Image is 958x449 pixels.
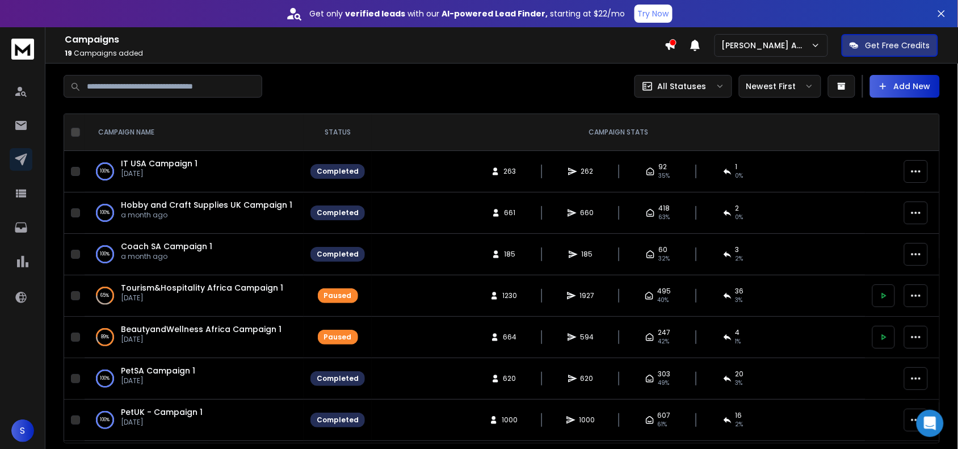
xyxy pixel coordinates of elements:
[658,379,669,388] span: 49 %
[310,8,625,19] p: Get only with our starting at $22/mo
[658,245,667,254] span: 60
[121,211,292,220] p: a month ago
[736,337,741,346] span: 1 %
[65,33,665,47] h1: Campaigns
[100,249,110,260] p: 100 %
[121,293,283,303] p: [DATE]
[317,416,359,425] div: Completed
[121,324,281,335] a: BeautyandWellness Africa Campaign 1
[917,410,944,437] div: Open Intercom Messenger
[736,162,738,171] span: 1
[579,416,595,425] span: 1000
[317,250,359,259] div: Completed
[11,419,34,442] button: S
[503,333,516,342] span: 664
[121,169,198,178] p: [DATE]
[658,411,671,420] span: 607
[101,290,110,301] p: 65 %
[580,208,594,217] span: 660
[503,374,516,383] span: 620
[658,254,670,263] span: 32 %
[736,204,739,213] span: 2
[85,234,304,275] td: 100%Coach SA Campaign 1a month ago
[658,213,670,222] span: 63 %
[324,291,352,300] div: Paused
[121,406,203,418] span: PetUK - Campaign 1
[504,250,515,259] span: 185
[121,365,195,376] span: PetSA Campaign 1
[100,414,110,426] p: 100 %
[503,167,516,176] span: 263
[657,287,671,296] span: 495
[85,317,304,358] td: 89%BeautyandWellness Africa Campaign 1[DATE]
[736,296,743,305] span: 3 %
[101,331,109,343] p: 89 %
[121,282,283,293] a: Tourism&Hospitality Africa Campaign 1
[579,291,594,300] span: 1927
[580,333,594,342] span: 594
[346,8,406,19] strong: verified leads
[658,370,670,379] span: 303
[658,420,667,429] span: 61 %
[65,48,72,58] span: 19
[736,411,742,420] span: 16
[121,241,212,252] a: Coach SA Campaign 1
[581,374,594,383] span: 620
[85,114,304,151] th: CAMPAIGN NAME
[736,328,740,337] span: 4
[317,167,359,176] div: Completed
[842,34,938,57] button: Get Free Credits
[372,114,865,151] th: CAMPAIGN STATS
[85,192,304,234] td: 100%Hobby and Craft Supplies UK Campaign 1a month ago
[85,275,304,317] td: 65%Tourism&Hospitality Africa Campaign 1[DATE]
[658,204,670,213] span: 418
[100,207,110,219] p: 100 %
[658,328,670,337] span: 247
[121,376,195,385] p: [DATE]
[121,418,203,427] p: [DATE]
[722,40,811,51] p: [PERSON_NAME] Agency
[317,208,359,217] div: Completed
[635,5,673,23] button: Try Now
[581,250,593,259] span: 185
[658,81,707,92] p: All Statuses
[304,114,372,151] th: STATUS
[85,358,304,400] td: 100%PetSA Campaign 1[DATE]
[870,75,940,98] button: Add New
[121,199,292,211] a: Hobby and Craft Supplies UK Campaign 1
[121,252,212,261] p: a month ago
[502,416,518,425] span: 1000
[736,370,744,379] span: 20
[736,379,743,388] span: 3 %
[638,8,669,19] p: Try Now
[658,162,667,171] span: 92
[85,151,304,192] td: 100%IT USA Campaign 1[DATE]
[865,40,930,51] p: Get Free Credits
[502,291,517,300] span: 1230
[121,335,281,344] p: [DATE]
[11,39,34,60] img: logo
[736,254,743,263] span: 2 %
[85,400,304,441] td: 100%PetUK - Campaign 1[DATE]
[100,373,110,384] p: 100 %
[581,167,593,176] span: 262
[442,8,548,19] strong: AI-powered Lead Finder,
[121,158,198,169] a: IT USA Campaign 1
[324,333,352,342] div: Paused
[739,75,821,98] button: Newest First
[658,337,669,346] span: 42 %
[657,296,669,305] span: 40 %
[736,213,743,222] span: 0 %
[736,245,739,254] span: 3
[736,287,744,296] span: 36
[736,171,743,181] span: 0 %
[658,171,670,181] span: 35 %
[65,49,665,58] p: Campaigns added
[504,208,515,217] span: 661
